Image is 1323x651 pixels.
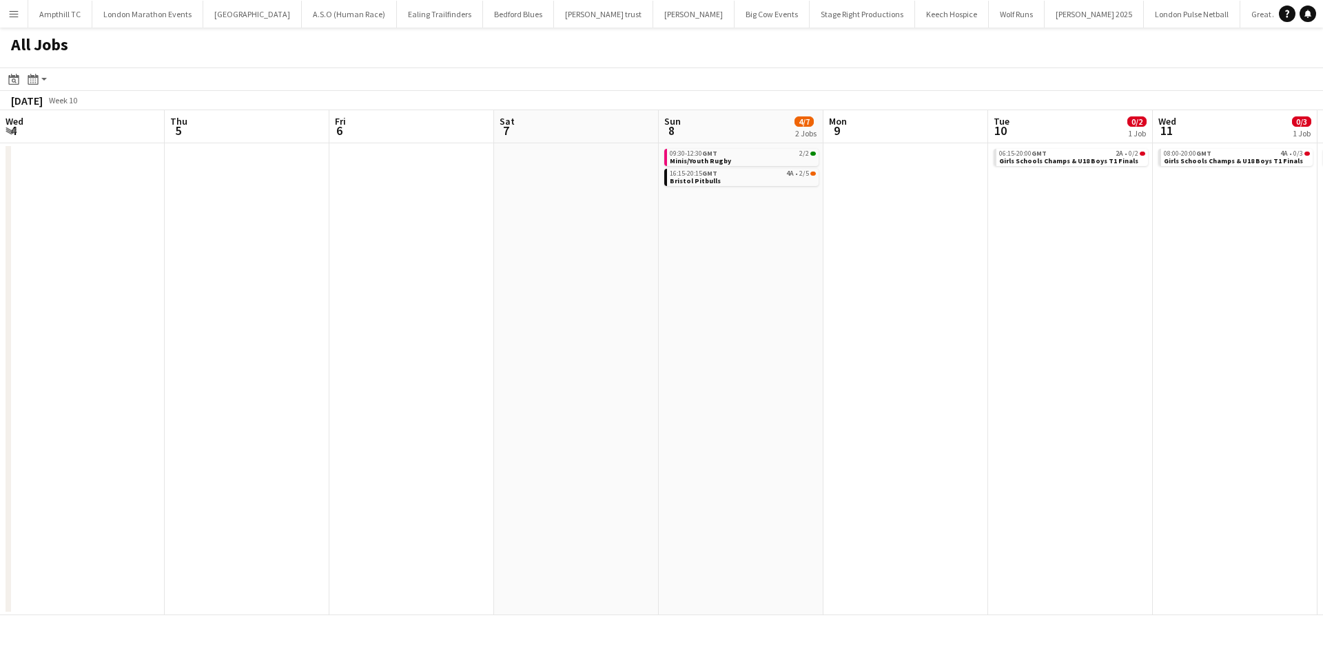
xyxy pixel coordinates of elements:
span: 2A [1116,150,1123,157]
div: 08:00-20:00GMT4A•0/3Girls Schools Champs & U18 Boys T1 Finals [1158,149,1313,169]
a: 09:30-12:30GMT2/2Minis/Youth Rugby [670,149,816,165]
span: 2/2 [799,150,809,157]
span: 0/2 [1127,116,1147,127]
span: Sat [500,115,515,127]
a: 16:15-20:15GMT4A•2/5Bristol Pitbulls [670,169,816,185]
span: Week 10 [45,95,80,105]
span: 9 [827,123,847,138]
span: 0/2 [1140,152,1145,156]
span: 4A [1280,150,1288,157]
div: 16:15-20:15GMT4A•2/5Bristol Pitbulls [664,169,819,189]
div: 2 Jobs [795,128,817,138]
span: 0/3 [1293,150,1303,157]
span: 0/2 [1129,150,1138,157]
span: Fri [335,115,346,127]
span: 4A [786,170,794,177]
span: 8 [662,123,681,138]
span: 2/2 [810,152,816,156]
button: Ampthill TC [28,1,92,28]
div: 09:30-12:30GMT2/2Minis/Youth Rugby [664,149,819,169]
span: Mon [829,115,847,127]
button: Stage Right Productions [810,1,915,28]
span: 16:15-20:15 [670,170,717,177]
button: [PERSON_NAME] 2025 [1045,1,1144,28]
span: 6 [333,123,346,138]
span: Wed [6,115,23,127]
span: 7 [498,123,515,138]
div: • [999,150,1145,157]
button: London Pulse Netball [1144,1,1240,28]
span: Tue [994,115,1009,127]
span: Sun [664,115,681,127]
div: 1 Job [1293,128,1311,138]
span: 0/3 [1292,116,1311,127]
span: 0/3 [1304,152,1310,156]
button: [PERSON_NAME] [653,1,735,28]
div: 1 Job [1128,128,1146,138]
span: Thu [170,115,187,127]
span: Bristol Pitbulls [670,176,721,185]
button: Keech Hospice [915,1,989,28]
span: 09:30-12:30 [670,150,717,157]
span: 2/5 [810,172,816,176]
span: GMT [1032,149,1047,158]
button: [PERSON_NAME] trust [554,1,653,28]
div: [DATE] [11,94,43,107]
button: London Marathon Events [92,1,203,28]
span: 5 [168,123,187,138]
div: 06:15-20:00GMT2A•0/2Girls Schools Champs & U18 Boys T1 Finals [994,149,1148,169]
button: [GEOGRAPHIC_DATA] [203,1,302,28]
span: 2/5 [799,170,809,177]
div: • [1164,150,1310,157]
span: 4/7 [794,116,814,127]
button: Ealing Trailfinders [397,1,483,28]
span: 06:15-20:00 [999,150,1047,157]
span: Minis/Youth Rugby [670,156,731,165]
span: 08:00-20:00 [1164,150,1211,157]
span: GMT [702,149,717,158]
div: • [670,170,816,177]
a: 06:15-20:00GMT2A•0/2Girls Schools Champs & U18 Boys T1 Finals [999,149,1145,165]
span: 11 [1156,123,1176,138]
span: Girls Schools Champs & U18 Boys T1 Finals [999,156,1138,165]
button: A.S.O (Human Race) [302,1,397,28]
span: 4 [3,123,23,138]
span: GMT [702,169,717,178]
span: GMT [1196,149,1211,158]
span: Girls Schools Champs & U18 Boys T1 Finals [1164,156,1303,165]
button: Bedford Blues [483,1,554,28]
button: Wolf Runs [989,1,1045,28]
a: 08:00-20:00GMT4A•0/3Girls Schools Champs & U18 Boys T1 Finals [1164,149,1310,165]
span: Wed [1158,115,1176,127]
button: Big Cow Events [735,1,810,28]
span: 10 [992,123,1009,138]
